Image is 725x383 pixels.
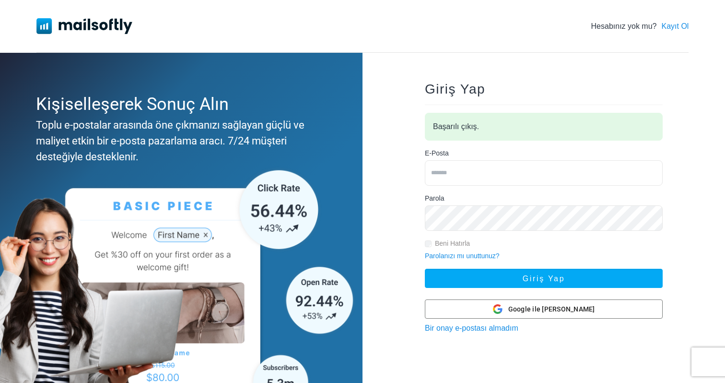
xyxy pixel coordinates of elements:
label: Parola [425,193,444,203]
div: Hesabınız yok mu? [591,21,689,32]
div: Kişiselleşerek Sonuç Alın [36,91,322,117]
div: Başarılı çıkış. [425,113,663,141]
label: Beni Hatırla [435,239,470,249]
button: Google ile [PERSON_NAME] [425,299,663,319]
a: Kayıt Ol [661,21,689,32]
a: Bir onay e-postası almadım [425,324,518,332]
button: Giriş Yap [425,269,663,288]
a: Parolanızı mı unuttunuz? [425,252,500,260]
div: Toplu e-postalar arasında öne çıkmanızı sağlayan güçlü ve maliyet etkin bir e-posta pazarlama ara... [36,117,322,165]
label: E-Posta [425,148,449,158]
span: Google ile [PERSON_NAME] [508,304,595,314]
span: Giriş Yap [425,82,485,96]
img: Mailsoftly [36,18,132,34]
